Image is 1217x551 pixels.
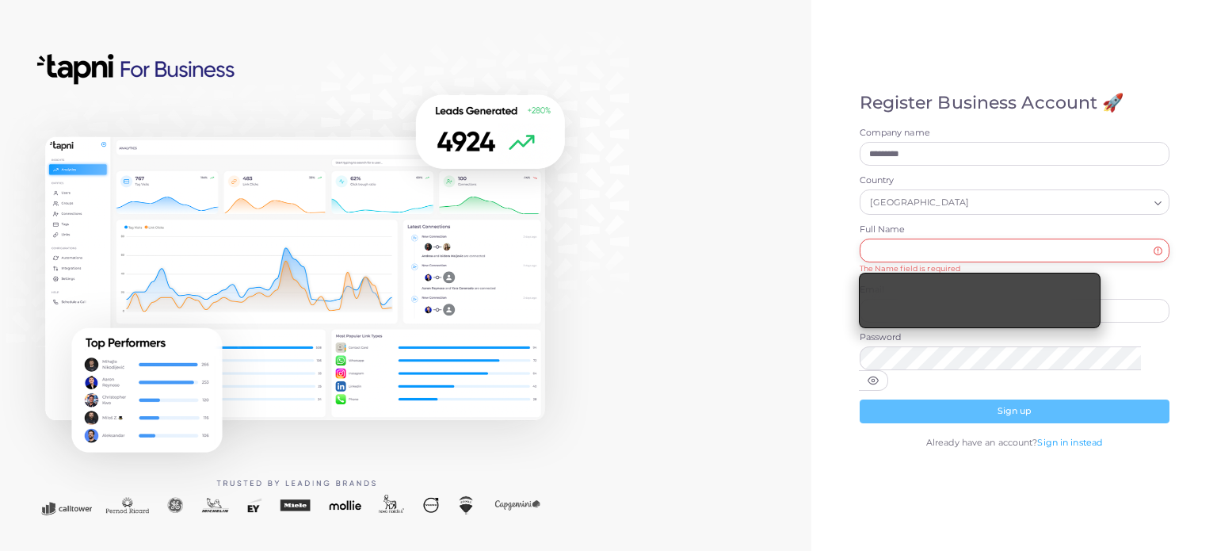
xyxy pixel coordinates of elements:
label: Password [860,331,1169,344]
span: Already have an account? [926,437,1038,448]
div: Search for option [860,189,1169,215]
small: The Name field is required [860,264,961,273]
label: Company name [860,127,1169,140]
label: Country [860,174,1169,187]
input: Search for option [973,194,1148,212]
label: Full Name [860,224,1169,236]
a: Sign in instead [1037,437,1102,448]
h4: Register Business Account 🚀 [860,93,1169,113]
span: [GEOGRAPHIC_DATA] [868,195,971,212]
button: Sign up [860,400,1169,423]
